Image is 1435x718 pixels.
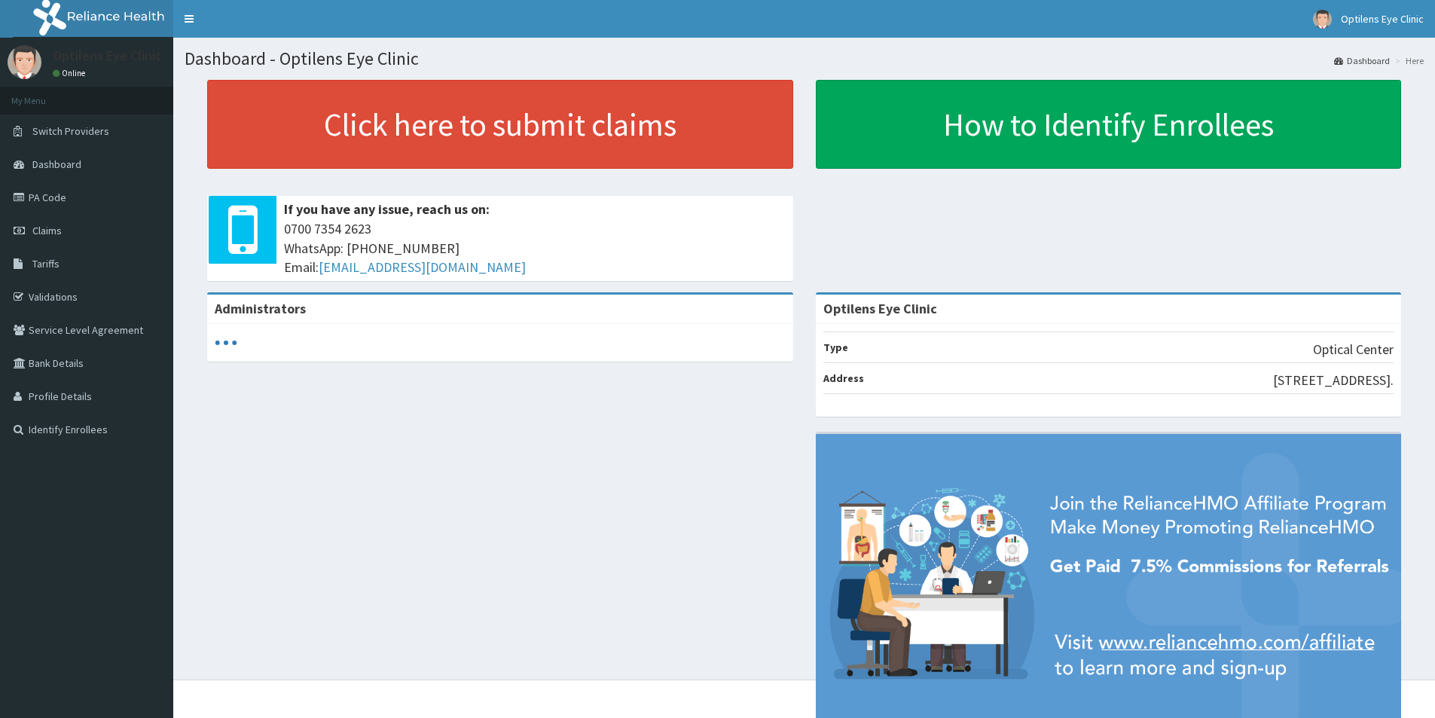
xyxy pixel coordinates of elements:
a: [EMAIL_ADDRESS][DOMAIN_NAME] [319,258,526,276]
b: If you have any issue, reach us on: [284,200,490,218]
span: Optilens Eye Clinic [1341,12,1424,26]
b: Address [823,371,864,385]
b: Type [823,341,848,354]
img: User Image [8,45,41,79]
a: How to Identify Enrollees [816,80,1402,169]
span: 0700 7354 2623 WhatsApp: [PHONE_NUMBER] Email: [284,219,786,277]
a: Dashboard [1334,54,1390,67]
a: Online [53,68,89,78]
p: [STREET_ADDRESS]. [1273,371,1394,390]
strong: Optilens Eye Clinic [823,300,937,317]
li: Here [1391,54,1424,67]
p: Optical Center [1313,340,1394,359]
span: Dashboard [32,157,81,171]
svg: audio-loading [215,332,237,354]
b: Administrators [215,300,306,317]
a: Click here to submit claims [207,80,793,169]
span: Switch Providers [32,124,109,138]
img: User Image [1313,10,1332,29]
p: Optilens Eye Clinic [53,49,162,63]
span: Claims [32,224,62,237]
h1: Dashboard - Optilens Eye Clinic [185,49,1424,69]
span: Tariffs [32,257,60,270]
